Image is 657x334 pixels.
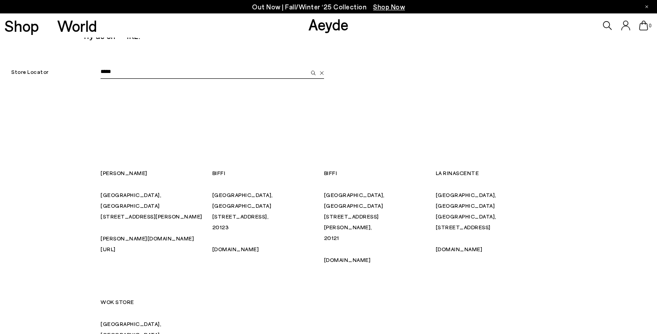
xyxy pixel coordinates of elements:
[4,18,39,34] a: Shop
[212,189,315,232] p: [GEOGRAPHIC_DATA], [GEOGRAPHIC_DATA] [STREET_ADDRESS], 20123
[324,257,371,263] a: [DOMAIN_NAME]
[101,235,194,252] a: [PERSON_NAME][DOMAIN_NAME][URL]
[252,1,405,13] p: Out Now | Fall/Winter ‘25 Collection
[324,189,427,243] p: [GEOGRAPHIC_DATA], [GEOGRAPHIC_DATA] [STREET_ADDRESS][PERSON_NAME], 20121
[101,167,203,178] p: [PERSON_NAME]
[212,167,315,178] p: BIFFI
[101,296,203,307] p: WOK STORE
[57,18,97,34] a: World
[308,15,349,34] a: Aeyde
[324,167,427,178] p: BIFFI
[101,189,203,222] p: [GEOGRAPHIC_DATA], [GEOGRAPHIC_DATA] [STREET_ADDRESS][PERSON_NAME]
[320,71,324,75] img: close.svg
[311,71,316,75] img: search.svg
[436,246,483,252] a: [DOMAIN_NAME]
[436,189,539,232] p: [GEOGRAPHIC_DATA], [GEOGRAPHIC_DATA] [GEOGRAPHIC_DATA], [STREET_ADDRESS]
[639,21,648,30] a: 0
[648,23,653,28] span: 0
[212,246,259,252] a: [DOMAIN_NAME]
[373,3,405,11] span: Navigate to /collections/new-in
[436,167,539,178] p: LA RINASCENTE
